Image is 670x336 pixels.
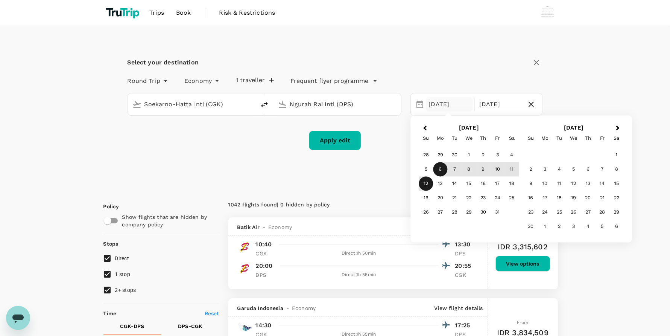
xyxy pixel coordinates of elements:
div: Select your destination [128,57,199,68]
span: Direct [115,255,129,261]
div: Monday [433,131,447,146]
div: Choose Thursday, November 27th, 2025 [581,205,595,220]
div: Choose Wednesday, October 1st, 2025 [462,148,476,162]
div: Choose Sunday, October 12th, 2025 [419,177,433,191]
button: Open [396,103,397,105]
div: Wednesday [462,131,476,146]
p: Time [103,310,117,317]
div: Choose Saturday, October 18th, 2025 [504,177,519,191]
div: Choose Saturday, October 11th, 2025 [504,162,519,177]
div: Choose Sunday, September 28th, 2025 [419,148,433,162]
div: Choose Saturday, November 8th, 2025 [609,162,624,177]
div: Wednesday [567,131,581,146]
div: Choose Monday, November 17th, 2025 [538,191,552,205]
p: 20:55 [455,261,474,270]
div: Friday [595,131,609,146]
p: Reset [205,310,219,317]
input: Depart from [144,98,240,110]
h2: [DATE] [521,125,626,131]
div: Choose Monday, October 20th, 2025 [433,191,447,205]
button: Open [250,103,252,105]
div: Choose Thursday, November 13th, 2025 [581,177,595,191]
div: Choose Monday, October 27th, 2025 [433,205,447,220]
div: Choose Sunday, November 23rd, 2025 [524,205,538,220]
button: Frequent flyer programme [290,76,377,86]
span: From [517,320,529,325]
div: Friday [490,131,504,146]
div: Choose Wednesday, October 15th, 2025 [462,177,476,191]
div: [DATE] [426,97,473,112]
div: Thursday [581,131,595,146]
button: Previous Month [418,123,430,135]
span: - [283,304,292,312]
div: Choose Tuesday, September 30th, 2025 [447,148,462,162]
div: Choose Friday, October 3rd, 2025 [490,148,504,162]
div: Choose Friday, October 17th, 2025 [490,177,504,191]
p: DPS - CGK [178,322,202,330]
h6: IDR 3,315,602 [498,241,548,253]
div: Economy [184,75,221,87]
p: CGK [455,271,474,279]
div: Choose Saturday, December 6th, 2025 [609,220,624,234]
div: Choose Monday, November 24th, 2025 [538,205,552,220]
div: Choose Saturday, November 1st, 2025 [609,148,624,162]
iframe: Button to launch messaging window [6,306,30,330]
div: Thursday [476,131,490,146]
div: Choose Friday, December 5th, 2025 [595,220,609,234]
div: Choose Friday, November 28th, 2025 [595,205,609,220]
div: Choose Friday, November 21st, 2025 [595,191,609,205]
p: Frequent flyer programme [290,76,368,86]
button: 1 traveller [236,76,274,84]
p: Show flights that are hidden by company policy [122,213,214,228]
div: Choose Thursday, December 4th, 2025 [581,220,595,234]
span: 1 stop [115,271,131,277]
p: 10:40 [256,240,272,249]
div: Choose Tuesday, November 11th, 2025 [552,177,567,191]
div: Choose Tuesday, October 21st, 2025 [447,191,462,205]
div: Choose Thursday, October 2nd, 2025 [476,148,490,162]
p: DPS [256,271,275,279]
div: Choose Monday, September 29th, 2025 [433,148,447,162]
div: Direct , 1h 50min [279,250,439,257]
div: Tuesday [552,131,567,146]
div: Choose Wednesday, October 8th, 2025 [462,162,476,177]
div: Choose Thursday, October 16th, 2025 [476,177,490,191]
div: Choose Sunday, October 26th, 2025 [419,205,433,220]
div: Choose Saturday, October 25th, 2025 [504,191,519,205]
div: Choose Tuesday, December 2nd, 2025 [552,220,567,234]
p: View flight details [435,304,483,312]
div: Choose Monday, October 13th, 2025 [433,177,447,191]
div: Choose Sunday, November 9th, 2025 [524,177,538,191]
div: Tuesday [447,131,462,146]
div: Month October, 2025 [419,148,519,220]
span: 2+ stops [115,287,136,293]
div: Choose Friday, November 7th, 2025 [595,162,609,177]
div: Choose Saturday, November 15th, 2025 [609,177,624,191]
p: 17:25 [455,321,474,330]
div: Choose Sunday, November 16th, 2025 [524,191,538,205]
div: Choose Saturday, November 22nd, 2025 [609,191,624,205]
button: Apply edit [309,131,361,150]
img: GA [237,321,252,336]
div: Saturday [504,131,519,146]
p: CGK [256,250,275,257]
div: Choose Saturday, November 29th, 2025 [609,205,624,220]
span: Batik Air [237,223,260,231]
img: ID [237,261,252,276]
div: Choose Wednesday, October 22nd, 2025 [462,191,476,205]
div: Choose Monday, October 6th, 2025 [433,162,447,177]
p: DPS [455,250,474,257]
span: Risk & Restrictions [219,8,275,17]
h2: [DATE] [416,125,521,131]
div: Choose Friday, October 24th, 2025 [490,191,504,205]
div: Saturday [609,131,624,146]
p: Policy [103,203,110,210]
button: delete [255,96,273,114]
img: ID [237,240,252,255]
div: Choose Monday, December 1st, 2025 [538,220,552,234]
div: 1042 flights found | 0 hidden by policy [228,201,393,209]
div: Choose Tuesday, October 14th, 2025 [447,177,462,191]
p: 14:30 [256,321,272,330]
div: Choose Thursday, October 30th, 2025 [476,205,490,220]
div: Direct , 1h 55min [279,271,439,279]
